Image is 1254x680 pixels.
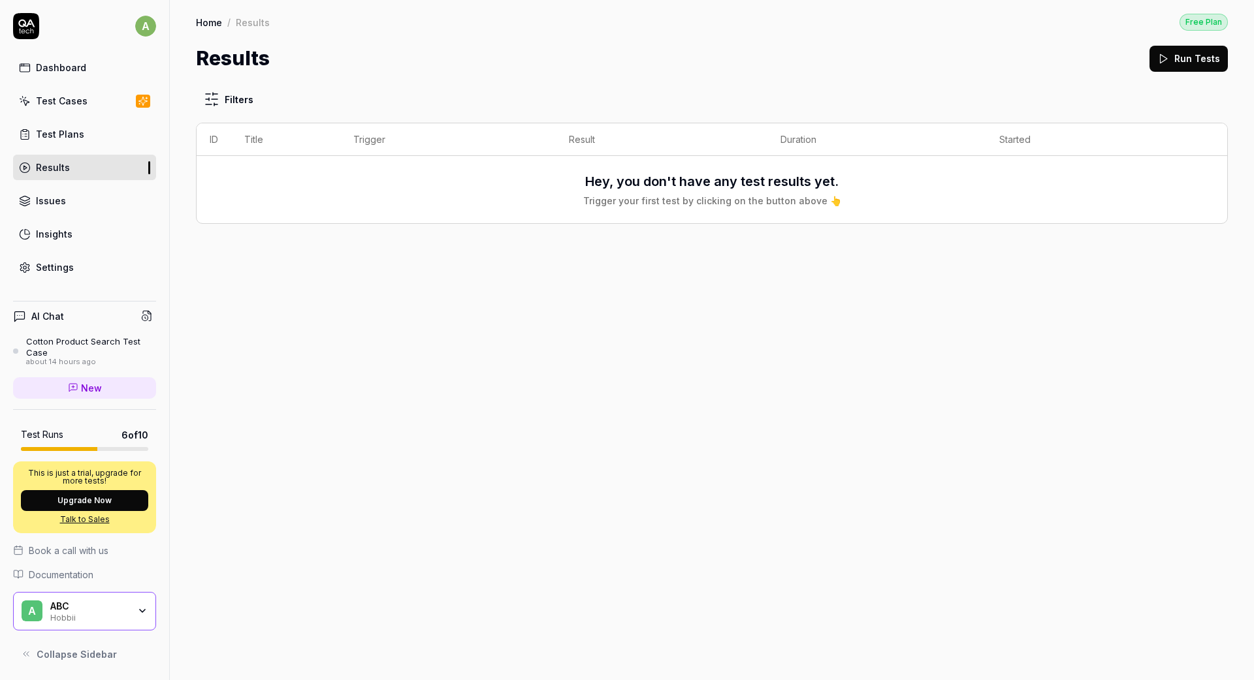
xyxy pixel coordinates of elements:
button: Free Plan [1180,13,1228,31]
th: ID [197,123,231,156]
th: Duration [767,123,986,156]
a: Results [13,155,156,180]
button: Upgrade Now [21,490,148,511]
div: Issues [36,194,66,208]
div: Results [236,16,270,29]
th: Title [231,123,340,156]
button: Filters [196,86,261,112]
p: This is just a trial, upgrade for more tests! [21,469,148,485]
th: Started [986,123,1201,156]
span: A [22,600,42,621]
span: 6 of 10 [121,428,148,442]
a: Talk to Sales [21,514,148,525]
button: Run Tests [1149,46,1228,72]
div: Cotton Product Search Test Case [26,336,156,358]
span: Book a call with us [29,544,108,557]
a: Book a call with us [13,544,156,557]
h1: Results [196,44,270,73]
a: Home [196,16,222,29]
span: New [81,381,102,395]
div: Insights [36,227,72,241]
div: about 14 hours ago [26,358,156,367]
div: Free Plan [1180,14,1228,31]
a: Insights [13,221,156,247]
a: Documentation [13,568,156,581]
span: Documentation [29,568,93,581]
th: Trigger [340,123,556,156]
div: Test Plans [36,127,84,141]
a: Dashboard [13,55,156,80]
div: ABC [50,600,129,612]
div: / [227,16,231,29]
h5: Test Runs [21,429,63,440]
div: Results [36,161,70,174]
span: a [135,16,156,37]
div: Trigger your first test by clicking on the button above 👆 [583,194,841,208]
a: New [13,377,156,399]
h4: AI Chat [31,309,64,323]
div: Settings [36,260,74,274]
h3: Hey, you don't have any test results yet. [585,172,839,191]
th: Result [556,123,767,156]
button: Collapse Sidebar [13,641,156,667]
a: Cotton Product Search Test Caseabout 14 hours ago [13,336,156,366]
div: Test Cases [36,94,88,108]
div: Dashboard [36,61,86,74]
a: Test Cases [13,88,156,114]
div: Hobbii [50,611,129,622]
span: Collapse Sidebar [37,647,117,661]
a: Settings [13,255,156,280]
button: AABCHobbii [13,592,156,631]
a: Issues [13,188,156,213]
a: Test Plans [13,121,156,147]
button: a [135,13,156,39]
